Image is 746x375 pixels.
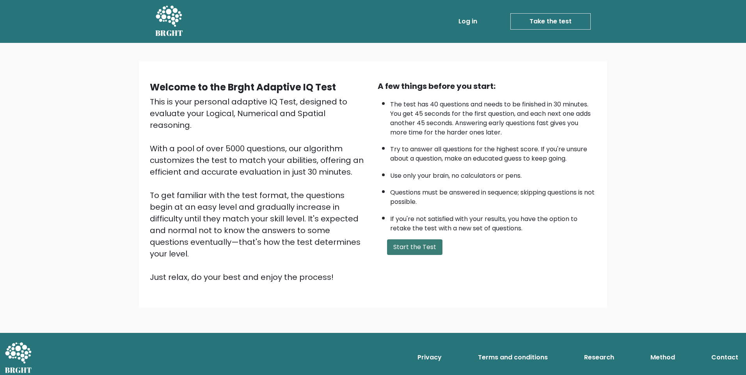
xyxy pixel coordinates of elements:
[378,80,596,92] div: A few things before you start:
[150,81,336,94] b: Welcome to the Brght Adaptive IQ Test
[390,167,596,180] li: Use only your brain, no calculators or pens.
[390,96,596,137] li: The test has 40 questions and needs to be finished in 30 minutes. You get 45 seconds for the firs...
[455,14,480,29] a: Log in
[390,184,596,207] li: Questions must be answered in sequence; skipping questions is not possible.
[581,350,617,365] a: Research
[414,350,445,365] a: Privacy
[390,141,596,163] li: Try to answer all questions for the highest score. If you're unsure about a question, make an edu...
[150,96,368,283] div: This is your personal adaptive IQ Test, designed to evaluate your Logical, Numerical and Spatial ...
[155,28,183,38] h5: BRGHT
[647,350,678,365] a: Method
[387,239,442,255] button: Start the Test
[475,350,551,365] a: Terms and conditions
[708,350,741,365] a: Contact
[510,13,591,30] a: Take the test
[155,3,183,40] a: BRGHT
[390,210,596,233] li: If you're not satisfied with your results, you have the option to retake the test with a new set ...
